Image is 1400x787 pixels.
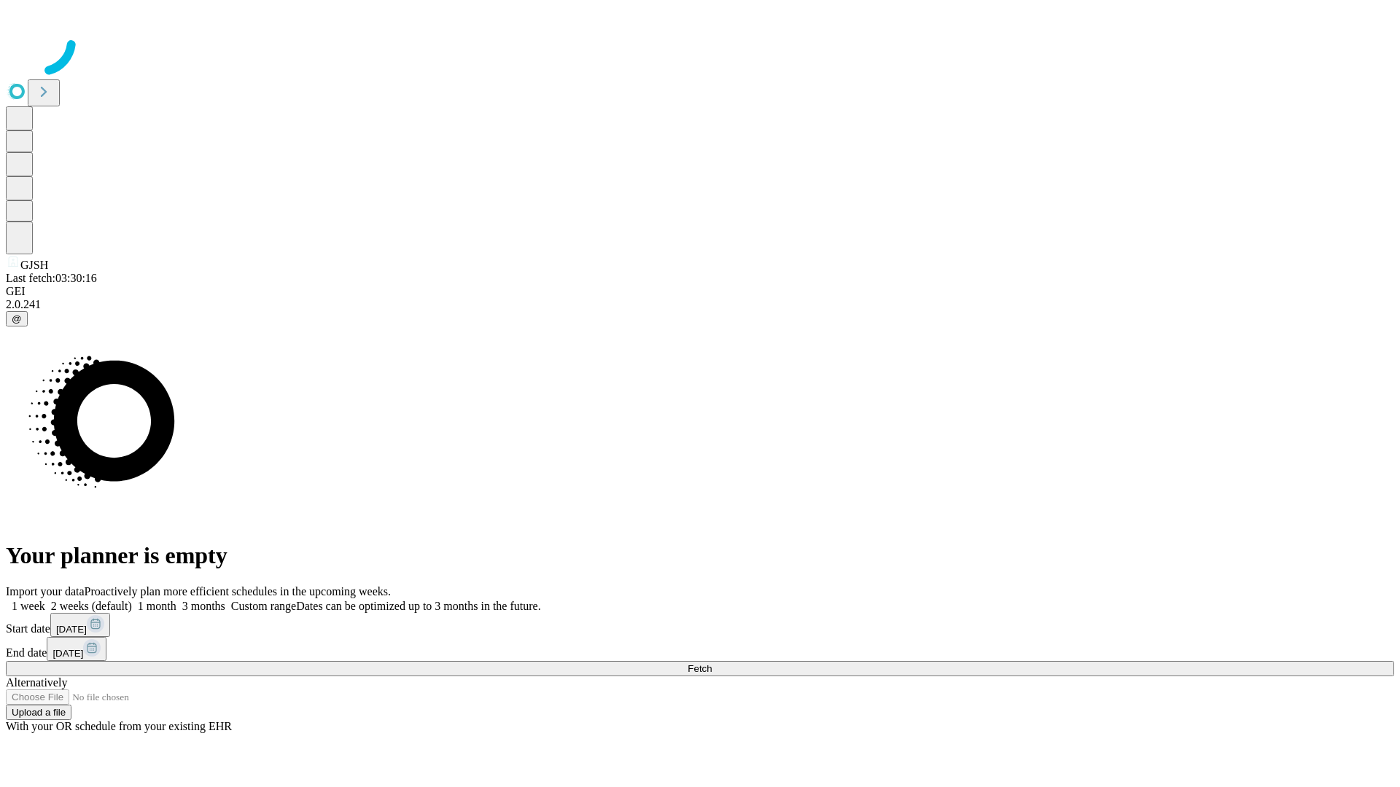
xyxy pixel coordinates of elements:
[52,648,83,659] span: [DATE]
[6,720,232,732] span: With your OR schedule from your existing EHR
[51,600,132,612] span: 2 weeks (default)
[6,676,67,689] span: Alternatively
[231,600,296,612] span: Custom range
[6,542,1394,569] h1: Your planner is empty
[12,313,22,324] span: @
[6,285,1394,298] div: GEI
[6,298,1394,311] div: 2.0.241
[6,637,1394,661] div: End date
[6,311,28,326] button: @
[688,663,712,674] span: Fetch
[6,705,71,720] button: Upload a file
[20,259,48,271] span: GJSH
[138,600,176,612] span: 1 month
[296,600,540,612] span: Dates can be optimized up to 3 months in the future.
[12,600,45,612] span: 1 week
[6,585,85,598] span: Import your data
[182,600,225,612] span: 3 months
[50,613,110,637] button: [DATE]
[6,661,1394,676] button: Fetch
[85,585,391,598] span: Proactively plan more efficient schedules in the upcoming weeks.
[6,613,1394,637] div: Start date
[47,637,106,661] button: [DATE]
[56,624,87,635] span: [DATE]
[6,272,97,284] span: Last fetch: 03:30:16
